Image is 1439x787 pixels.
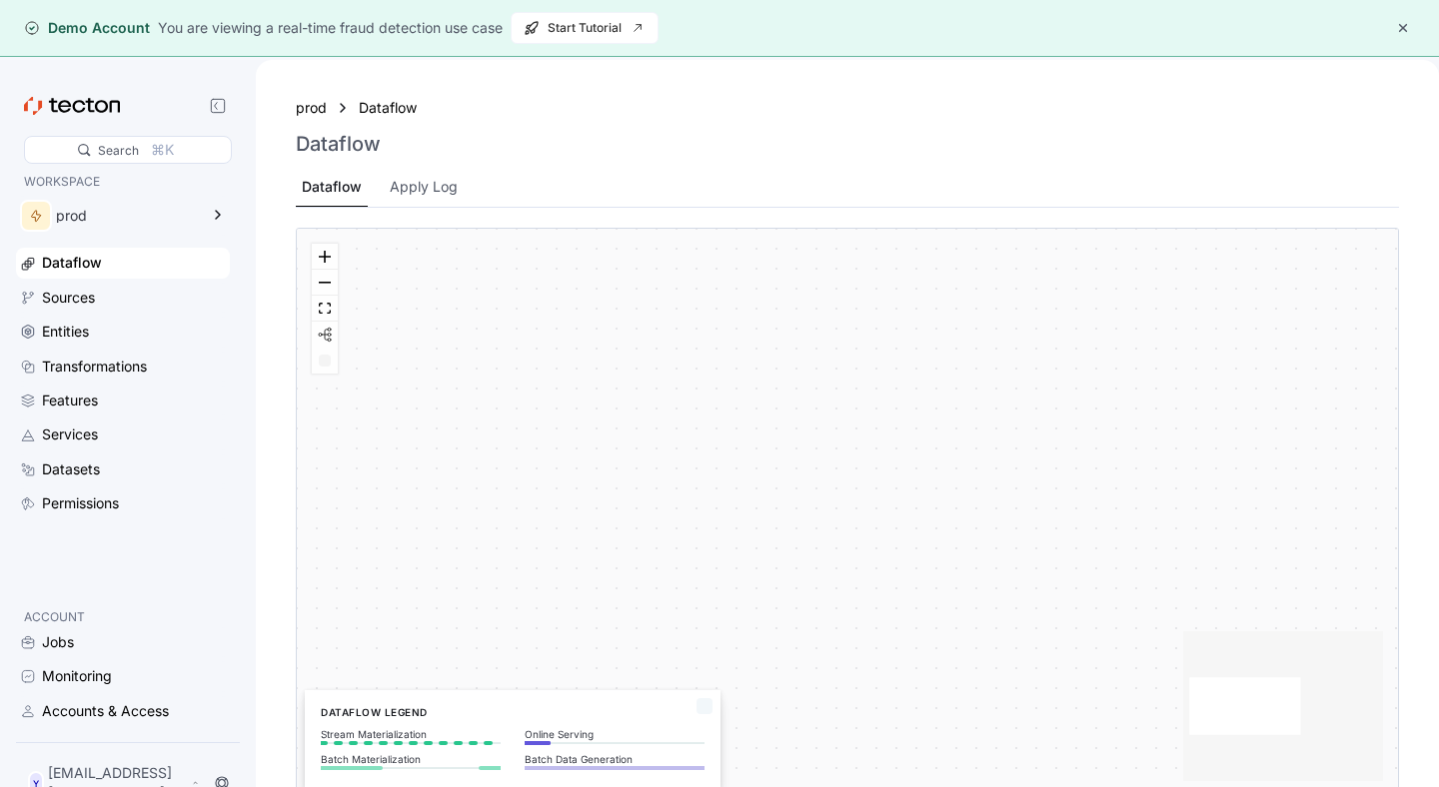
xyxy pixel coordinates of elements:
a: Services [16,419,230,449]
div: React Flow controls [312,244,338,374]
button: Close Legend Panel [693,694,717,718]
div: Sources [42,287,95,309]
button: Start Tutorial [511,12,659,44]
a: Datasets [16,454,230,484]
a: Sources [16,283,230,313]
div: Transformations [42,356,147,378]
a: Monitoring [16,661,230,691]
a: Accounts & Access [16,696,230,726]
p: Batch Data Generation [525,753,705,765]
a: Transformations [16,352,230,382]
span: Start Tutorial [524,13,646,43]
div: Monitoring [42,665,112,687]
div: Search [98,141,139,160]
div: prod [56,209,198,223]
a: prod [296,97,327,119]
div: Services [42,423,98,445]
p: Online Serving [525,728,705,740]
div: Jobs [42,631,74,653]
div: Permissions [42,492,119,514]
div: ⌘K [151,139,174,161]
button: zoom out [312,270,338,296]
button: fit view [312,296,338,322]
div: Datasets [42,458,100,480]
div: You are viewing a real-time fraud detection use case [158,17,503,39]
div: Search⌘K [24,136,232,164]
a: Dataflow [16,248,230,278]
button: zoom in [312,244,338,270]
div: Apply Log [390,176,458,198]
div: Demo Account [24,18,150,38]
a: Features [16,386,230,415]
p: WORKSPACE [24,172,222,192]
p: Stream Materialization [321,728,501,740]
p: Batch Materialization [321,753,501,765]
p: ACCOUNT [24,607,222,627]
div: Dataflow [42,252,102,274]
a: Jobs [16,627,230,657]
div: Entities [42,321,89,343]
h3: Dataflow [296,132,381,156]
div: Dataflow [302,176,362,198]
a: Permissions [16,488,230,518]
a: Entities [16,317,230,347]
div: Features [42,390,98,411]
a: Dataflow [359,97,429,119]
div: Accounts & Access [42,700,169,722]
h6: Dataflow Legend [321,704,705,720]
